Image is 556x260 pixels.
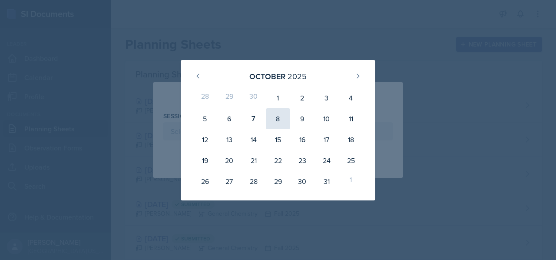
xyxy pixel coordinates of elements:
[217,87,242,108] div: 29
[288,70,307,82] div: 2025
[266,87,290,108] div: 1
[217,108,242,129] div: 6
[217,171,242,192] div: 27
[193,87,217,108] div: 28
[249,70,285,82] div: October
[217,129,242,150] div: 13
[290,150,314,171] div: 23
[314,108,339,129] div: 10
[339,171,363,192] div: 1
[290,129,314,150] div: 16
[314,87,339,108] div: 3
[290,87,314,108] div: 2
[193,108,217,129] div: 5
[193,129,217,150] div: 12
[242,87,266,108] div: 30
[290,171,314,192] div: 30
[314,171,339,192] div: 31
[339,129,363,150] div: 18
[242,150,266,171] div: 21
[266,150,290,171] div: 22
[266,171,290,192] div: 29
[266,108,290,129] div: 8
[217,150,242,171] div: 20
[339,108,363,129] div: 11
[193,171,217,192] div: 26
[339,150,363,171] div: 25
[339,87,363,108] div: 4
[266,129,290,150] div: 15
[242,171,266,192] div: 28
[314,129,339,150] div: 17
[242,108,266,129] div: 7
[193,150,217,171] div: 19
[314,150,339,171] div: 24
[290,108,314,129] div: 9
[242,129,266,150] div: 14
